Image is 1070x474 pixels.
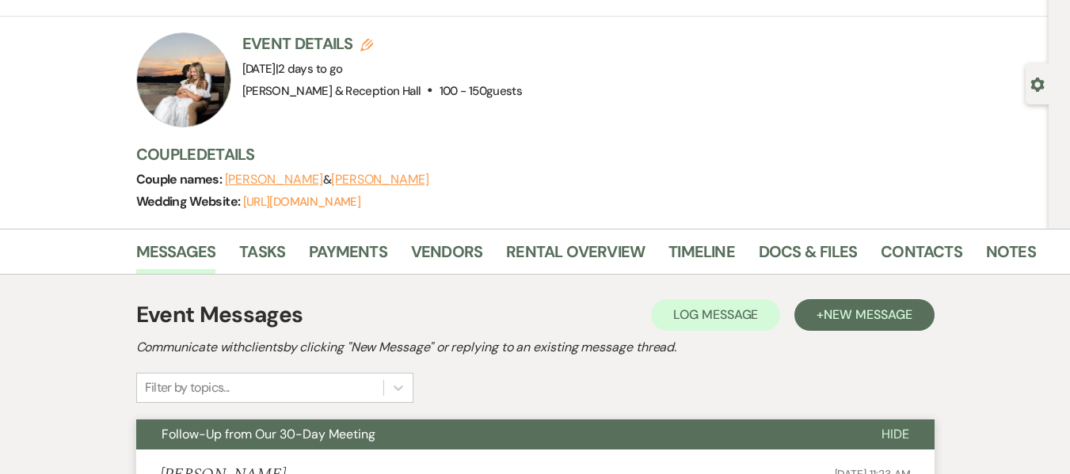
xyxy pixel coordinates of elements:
[759,239,857,274] a: Docs & Files
[673,306,758,323] span: Log Message
[411,239,482,274] a: Vendors
[239,239,285,274] a: Tasks
[136,171,225,188] span: Couple names:
[824,306,912,323] span: New Message
[881,239,962,274] a: Contacts
[136,419,856,449] button: Follow-Up from Our 30-Day Meeting
[651,299,780,331] button: Log Message
[856,419,935,449] button: Hide
[136,239,216,274] a: Messages
[136,143,1023,165] h3: Couple Details
[225,173,323,186] button: [PERSON_NAME]
[162,426,375,442] span: Follow-Up from Our 30-Day Meeting
[136,193,243,210] span: Wedding Website:
[1030,76,1045,91] button: Open lead details
[309,239,387,274] a: Payments
[225,172,429,188] span: &
[242,61,343,77] span: [DATE]
[794,299,934,331] button: +New Message
[242,32,523,55] h3: Event Details
[506,239,645,274] a: Rental Overview
[882,426,909,442] span: Hide
[668,239,735,274] a: Timeline
[242,83,421,99] span: [PERSON_NAME] & Reception Hall
[276,61,343,77] span: |
[986,239,1036,274] a: Notes
[136,298,303,332] h1: Event Messages
[278,61,342,77] span: 2 days to go
[136,338,935,357] h2: Communicate with clients by clicking "New Message" or replying to an existing message thread.
[145,378,230,397] div: Filter by topics...
[440,83,522,99] span: 100 - 150 guests
[243,194,360,210] a: [URL][DOMAIN_NAME]
[331,173,429,186] button: [PERSON_NAME]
